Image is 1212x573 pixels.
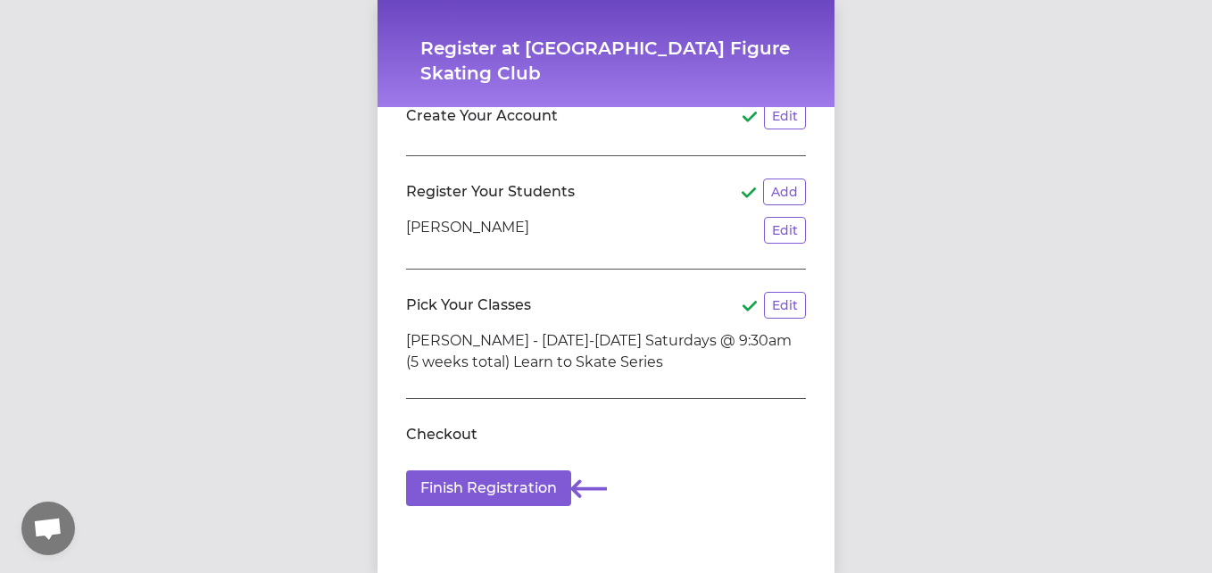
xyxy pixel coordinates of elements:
li: [PERSON_NAME] - [DATE]-[DATE] Saturdays @ 9:30am (5 weeks total) Learn to Skate Series [406,330,806,373]
a: Open chat [21,502,75,555]
h2: Checkout [406,424,477,445]
h1: Register at [GEOGRAPHIC_DATA] Figure Skating Club [420,36,792,86]
h2: Register Your Students [406,181,575,203]
h2: Pick Your Classes [406,295,531,316]
p: [PERSON_NAME] [406,217,529,244]
button: Finish Registration [406,470,571,506]
button: Edit [764,217,806,244]
button: Edit [764,292,806,319]
h2: Create Your Account [406,105,558,127]
button: Edit [764,103,806,129]
button: Add [763,179,806,205]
